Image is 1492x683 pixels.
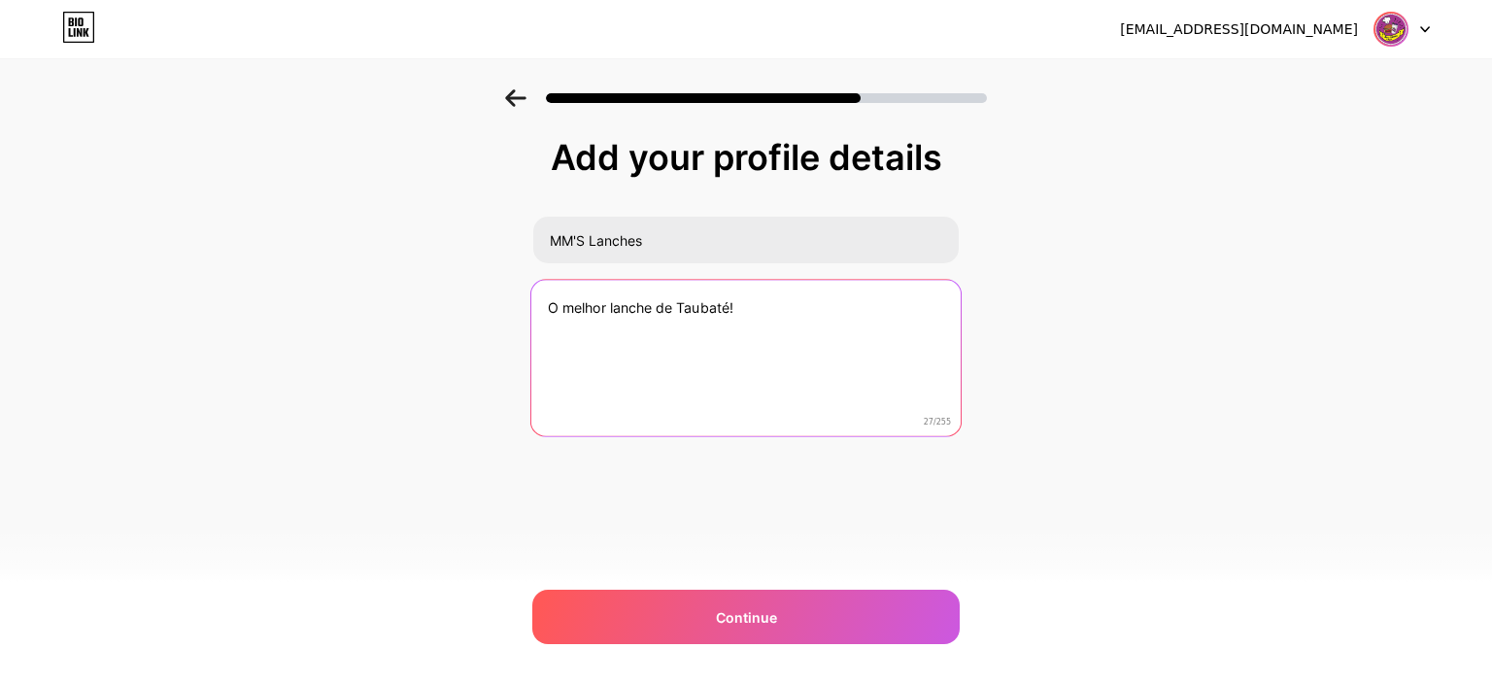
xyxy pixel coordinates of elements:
img: mmslanches [1373,11,1409,48]
span: 27/255 [924,417,951,428]
input: Your name [533,217,959,263]
div: [EMAIL_ADDRESS][DOMAIN_NAME] [1120,19,1358,40]
div: Add your profile details [542,138,950,177]
span: Continue [716,607,777,628]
